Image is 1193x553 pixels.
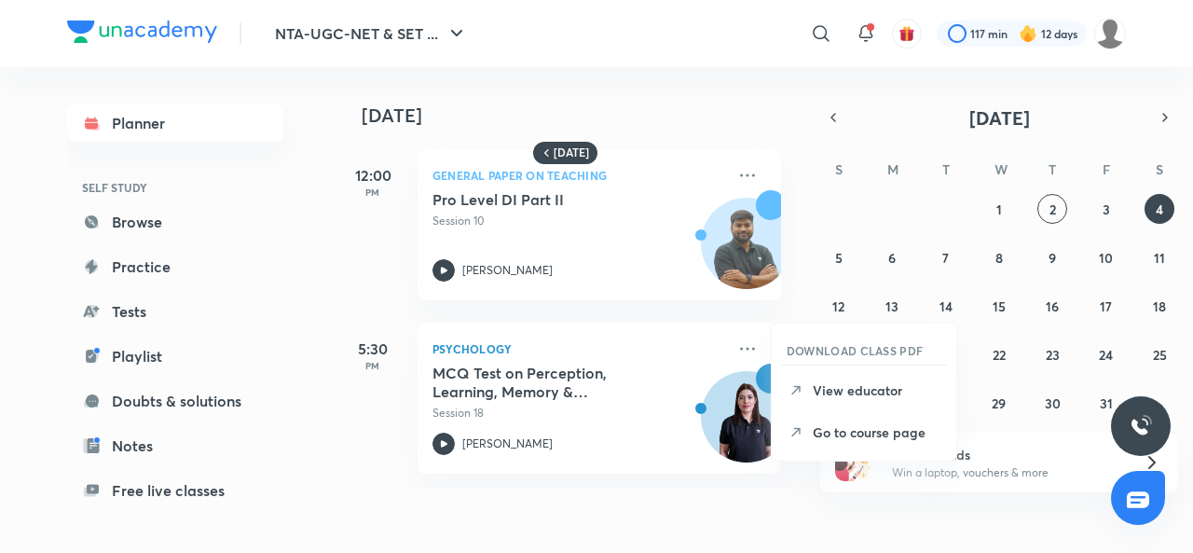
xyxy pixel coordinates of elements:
p: Psychology [432,338,725,360]
button: October 4, 2025 [1145,194,1174,224]
img: Company Logo [67,21,217,43]
button: October 25, 2025 [1145,339,1174,369]
button: October 29, 2025 [984,388,1014,418]
abbr: October 11, 2025 [1154,249,1165,267]
abbr: October 18, 2025 [1153,297,1166,315]
h5: MCQ Test on Perception, Learning, Memory & Forgetting & Doubt Clearing Session [432,364,665,401]
abbr: Wednesday [994,160,1008,178]
img: Avatar [702,208,791,297]
button: October 24, 2025 [1091,339,1121,369]
abbr: October 25, 2025 [1153,346,1167,364]
h6: SELF STUDY [67,172,283,203]
button: October 7, 2025 [931,242,961,272]
a: Planner [67,104,283,142]
a: Practice [67,248,283,285]
img: referral [835,444,872,481]
a: Doubts & solutions [67,382,283,420]
button: October 18, 2025 [1145,291,1174,321]
abbr: Thursday [1049,160,1056,178]
abbr: Tuesday [942,160,950,178]
abbr: Friday [1103,160,1110,178]
button: avatar [892,19,922,48]
abbr: October 24, 2025 [1099,346,1113,364]
abbr: October 13, 2025 [885,297,898,315]
p: General Paper on Teaching [432,164,725,187]
abbr: Saturday [1156,160,1163,178]
abbr: October 3, 2025 [1103,200,1110,218]
button: October 9, 2025 [1037,242,1067,272]
img: ranjini [1094,18,1126,49]
span: [DATE] [969,105,1030,131]
button: October 31, 2025 [1091,388,1121,418]
button: October 14, 2025 [931,291,961,321]
p: Session 18 [432,405,725,422]
button: October 6, 2025 [877,242,907,272]
p: View educator [813,380,941,400]
p: Go to course page [813,422,941,442]
img: Avatar [702,381,791,471]
button: October 8, 2025 [984,242,1014,272]
abbr: October 2, 2025 [1049,200,1056,218]
button: October 12, 2025 [824,291,854,321]
abbr: October 23, 2025 [1046,346,1060,364]
button: October 5, 2025 [824,242,854,272]
p: PM [336,187,410,198]
button: October 30, 2025 [1037,388,1067,418]
p: Session 10 [432,213,725,229]
h6: Refer friends [892,445,1121,464]
h6: [DATE] [554,145,589,160]
a: Browse [67,203,283,241]
h6: DOWNLOAD CLASS PDF [787,342,924,359]
img: ttu [1130,415,1152,437]
abbr: October 31, 2025 [1100,394,1113,412]
a: Free live classes [67,472,283,509]
img: streak [1019,24,1037,43]
abbr: October 30, 2025 [1045,394,1061,412]
p: PM [336,360,410,371]
p: Win a laptop, vouchers & more [892,464,1121,481]
img: avatar [898,25,915,42]
abbr: October 22, 2025 [993,346,1006,364]
abbr: October 12, 2025 [832,297,844,315]
abbr: October 17, 2025 [1100,297,1112,315]
abbr: October 1, 2025 [996,200,1002,218]
button: October 17, 2025 [1091,291,1121,321]
button: October 23, 2025 [1037,339,1067,369]
button: October 15, 2025 [984,291,1014,321]
h5: 12:00 [336,164,410,187]
p: [PERSON_NAME] [462,262,553,279]
button: [DATE] [846,104,1152,131]
abbr: October 15, 2025 [993,297,1006,315]
abbr: October 16, 2025 [1046,297,1059,315]
abbr: Monday [887,160,898,178]
h5: 5:30 [336,338,410,360]
abbr: October 10, 2025 [1099,249,1113,267]
h4: [DATE] [362,104,800,127]
button: October 22, 2025 [984,339,1014,369]
abbr: Sunday [835,160,843,178]
abbr: October 6, 2025 [888,249,896,267]
button: October 13, 2025 [877,291,907,321]
button: October 2, 2025 [1037,194,1067,224]
abbr: October 9, 2025 [1049,249,1056,267]
h5: Pro Level DI Part II [432,190,665,209]
abbr: October 5, 2025 [835,249,843,267]
button: October 16, 2025 [1037,291,1067,321]
abbr: October 4, 2025 [1156,200,1163,218]
p: [PERSON_NAME] [462,435,553,452]
button: NTA-UGC-NET & SET ... [264,15,479,52]
a: Notes [67,427,283,464]
button: October 10, 2025 [1091,242,1121,272]
abbr: October 8, 2025 [995,249,1003,267]
button: October 3, 2025 [1091,194,1121,224]
abbr: October 14, 2025 [939,297,953,315]
abbr: October 7, 2025 [942,249,949,267]
a: Tests [67,293,283,330]
a: Playlist [67,338,283,375]
button: October 11, 2025 [1145,242,1174,272]
abbr: October 29, 2025 [992,394,1006,412]
button: October 1, 2025 [984,194,1014,224]
a: Company Logo [67,21,217,48]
